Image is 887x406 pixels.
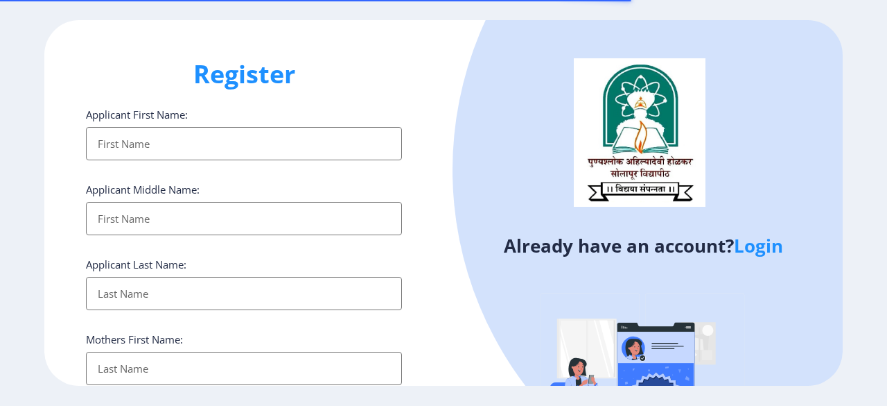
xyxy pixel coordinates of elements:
label: Applicant First Name: [86,108,188,121]
img: logo [574,58,705,207]
label: Applicant Middle Name: [86,183,200,196]
label: Applicant Last Name: [86,257,186,271]
input: Last Name [86,352,402,385]
input: First Name [86,202,402,235]
label: Mothers First Name: [86,332,183,346]
input: Last Name [86,277,402,310]
h1: Register [86,58,402,91]
input: First Name [86,127,402,160]
a: Login [734,233,783,258]
h4: Already have an account? [454,235,832,257]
